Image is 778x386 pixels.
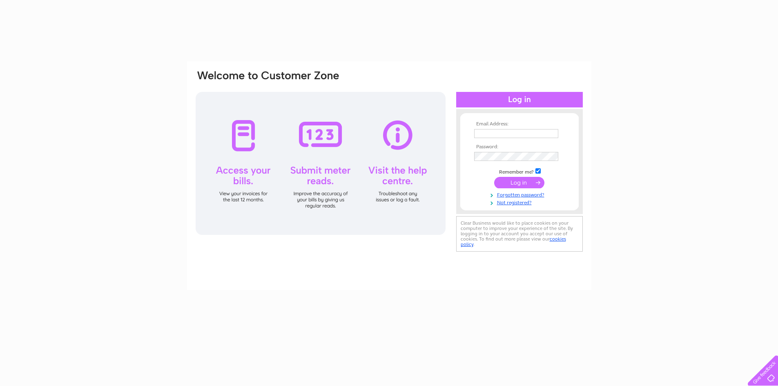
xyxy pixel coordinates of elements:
[461,236,566,247] a: cookies policy
[472,121,567,127] th: Email Address:
[474,198,567,206] a: Not registered?
[494,177,544,188] input: Submit
[456,216,583,252] div: Clear Business would like to place cookies on your computer to improve your experience of the sit...
[474,190,567,198] a: Forgotten password?
[472,144,567,150] th: Password:
[472,167,567,175] td: Remember me?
